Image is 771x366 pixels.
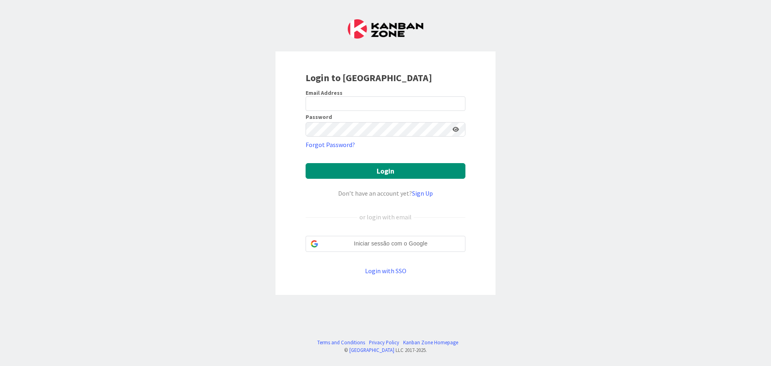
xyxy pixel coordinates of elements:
div: Don’t have an account yet? [306,188,465,198]
button: Login [306,163,465,179]
span: Iniciar sessão com o Google [321,239,460,248]
a: [GEOGRAPHIC_DATA] [349,347,394,353]
label: Password [306,114,332,120]
div: Iniciar sessão com o Google [306,236,465,252]
div: © LLC 2017- 2025 . [313,346,458,354]
div: or login with email [357,212,414,222]
a: Terms and Conditions [317,339,365,346]
label: Email Address [306,89,343,96]
img: Kanban Zone [348,19,423,39]
a: Sign Up [412,189,433,197]
b: Login to [GEOGRAPHIC_DATA] [306,72,432,84]
a: Forgot Password? [306,140,355,149]
a: Kanban Zone Homepage [403,339,458,346]
a: Privacy Policy [369,339,399,346]
a: Login with SSO [365,267,406,275]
